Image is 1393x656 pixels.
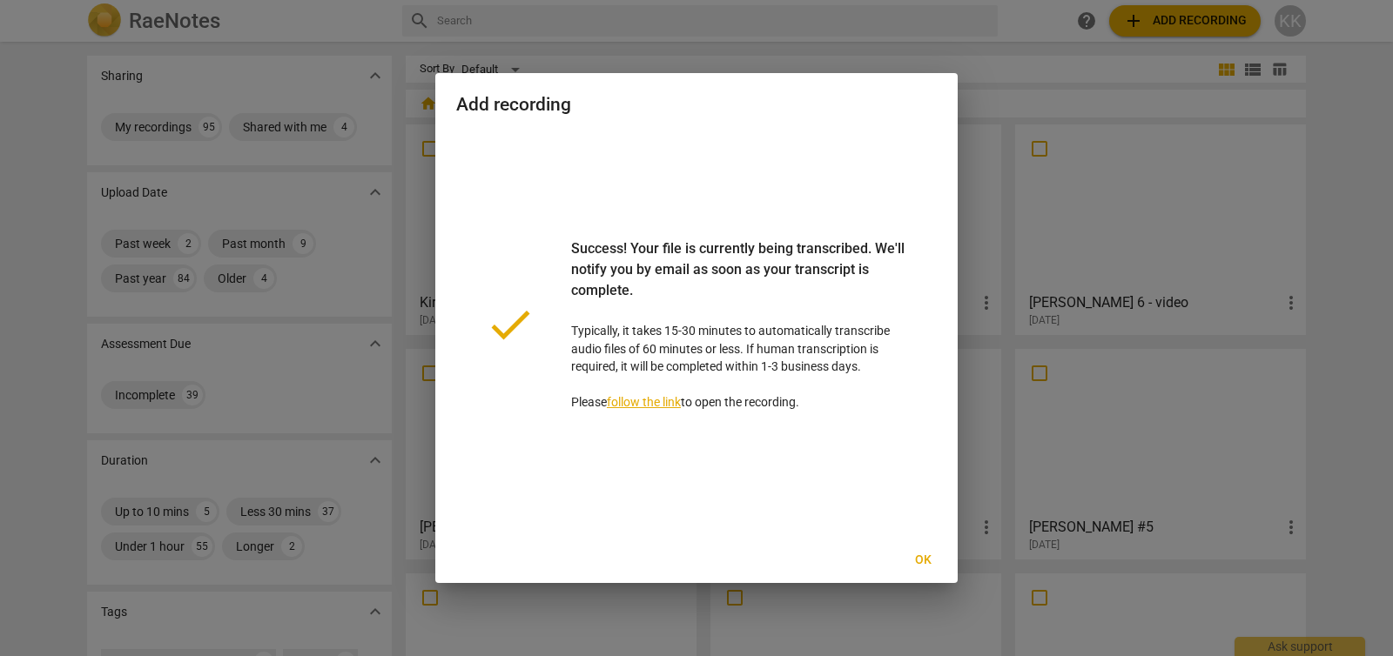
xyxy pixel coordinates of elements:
[909,552,937,569] span: Ok
[895,545,951,576] button: Ok
[571,238,909,322] div: Success! Your file is currently being transcribed. We'll notify you by email as soon as your tran...
[571,238,909,412] p: Typically, it takes 15-30 minutes to automatically transcribe audio files of 60 minutes or less. ...
[484,298,536,351] span: done
[456,94,937,116] h2: Add recording
[607,395,681,409] a: follow the link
